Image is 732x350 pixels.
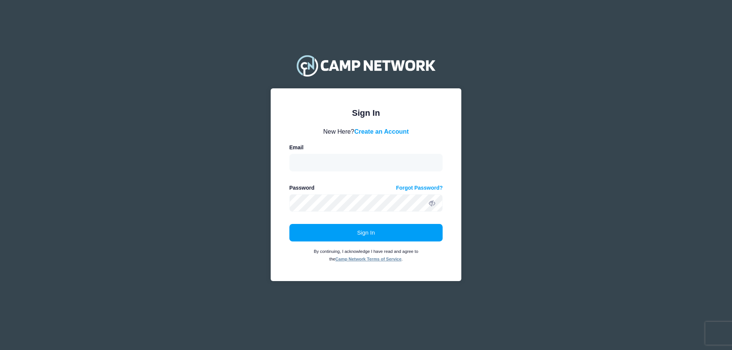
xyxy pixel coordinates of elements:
div: Sign In [289,107,443,119]
div: New Here? [289,127,443,136]
img: Camp Network [293,50,439,81]
button: Sign In [289,224,443,241]
a: Forgot Password? [396,184,443,192]
a: Create an Account [354,128,409,135]
a: Camp Network Terms of Service [335,257,401,261]
label: Password [289,184,315,192]
label: Email [289,144,303,152]
small: By continuing, I acknowledge I have read and agree to the . [314,249,418,261]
